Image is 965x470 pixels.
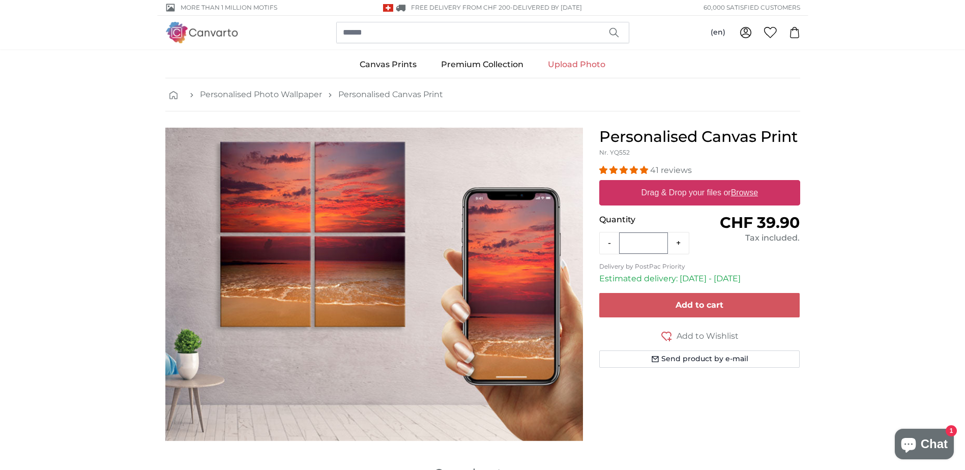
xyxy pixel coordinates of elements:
[429,51,536,78] a: Premium Collection
[676,300,723,310] span: Add to cart
[599,330,800,342] button: Add to Wishlist
[383,4,393,12] img: Switzerland
[599,149,630,156] span: Nr. YQ552
[677,330,739,342] span: Add to Wishlist
[510,4,582,11] span: -
[599,165,650,175] span: 4.98 stars
[338,89,443,101] a: Personalised Canvas Print
[599,214,699,226] p: Quantity
[599,273,800,285] p: Estimated delivery: [DATE] - [DATE]
[720,213,800,232] span: CHF 39.90
[892,429,957,462] inbox-online-store-chat: Shopify online store chat
[165,78,800,111] nav: breadcrumbs
[599,293,800,317] button: Add to cart
[411,4,510,11] span: FREE delivery from CHF 200
[699,232,800,244] div: Tax included.
[599,350,800,368] button: Send product by e-mail
[600,233,619,253] button: -
[165,128,583,441] img: personalised-canvas-print
[181,3,277,12] span: More than 1 million motifs
[650,165,692,175] span: 41 reviews
[513,4,582,11] span: Delivered by [DATE]
[165,128,583,441] div: 1 of 1
[200,89,322,101] a: Personalised Photo Wallpaper
[704,3,800,12] span: 60,000 satisfied customers
[599,128,800,146] h1: Personalised Canvas Print
[703,23,734,42] button: (en)
[536,51,618,78] a: Upload Photo
[347,51,429,78] a: Canvas Prints
[668,233,689,253] button: +
[599,262,800,271] p: Delivery by PostPac Priority
[165,22,239,43] img: Canvarto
